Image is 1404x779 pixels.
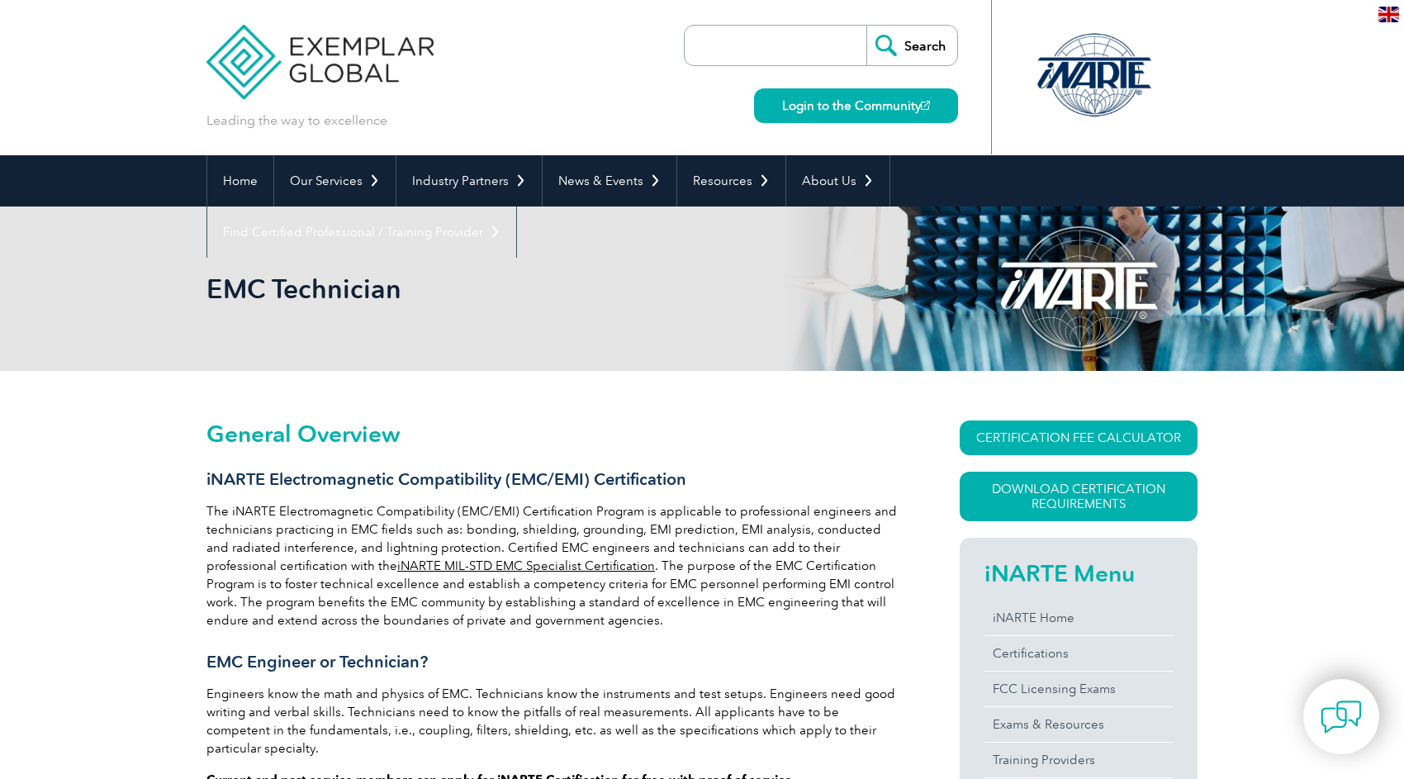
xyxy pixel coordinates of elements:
[543,155,676,207] a: News & Events
[984,743,1173,777] a: Training Providers
[206,502,900,629] p: The iNARTE Electromagnetic Compatibility (EMC/EMI) Certification Program is applicable to profess...
[1321,696,1362,738] img: contact-chat.png
[207,207,516,258] a: Find Certified Professional / Training Provider
[984,601,1173,635] a: iNARTE Home
[921,101,930,110] img: open_square.png
[206,273,841,305] h1: EMC Technician
[754,88,958,123] a: Login to the Community
[397,558,655,573] a: iNARTE MIL-STD EMC Specialist Certification
[206,685,900,758] p: Engineers know the math and physics of EMC. Technicians know the instruments and test setups. Eng...
[984,636,1173,671] a: Certifications
[206,652,900,672] h3: EMC Engineer or Technician?
[1378,7,1399,22] img: en
[206,469,900,490] h3: iNARTE Electromagnetic Compatibility (EMC/EMI) Certification
[677,155,785,207] a: Resources
[984,672,1173,706] a: FCC Licensing Exams
[960,472,1198,521] a: Download Certification Requirements
[274,155,396,207] a: Our Services
[984,560,1173,587] h2: iNARTE Menu
[960,420,1198,455] a: CERTIFICATION FEE CALCULATOR
[984,707,1173,742] a: Exams & Resources
[207,155,273,207] a: Home
[786,155,889,207] a: About Us
[866,26,957,65] input: Search
[206,420,900,447] h2: General Overview
[396,155,542,207] a: Industry Partners
[206,112,387,130] p: Leading the way to excellence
